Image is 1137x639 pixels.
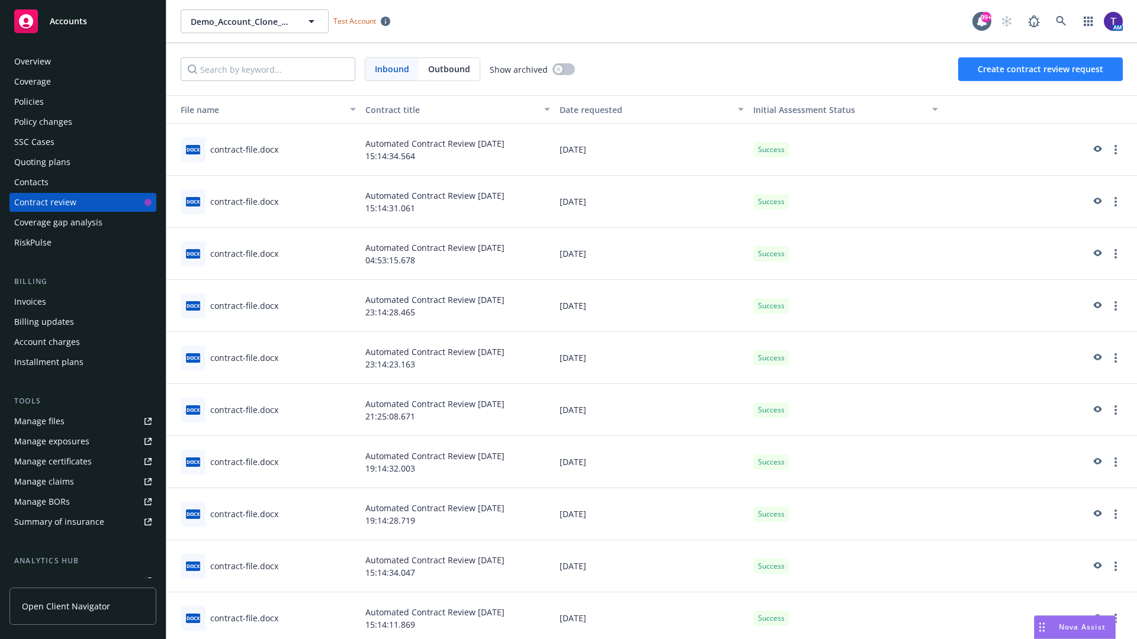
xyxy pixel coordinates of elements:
[361,540,555,592] div: Automated Contract Review [DATE] 15:14:34.047
[361,332,555,384] div: Automated Contract Review [DATE] 23:14:23.163
[1049,9,1073,33] a: Search
[1090,507,1104,521] a: preview
[9,276,156,288] div: Billing
[361,228,555,280] div: Automated Contract Review [DATE] 04:53:15.678
[555,228,749,280] div: [DATE]
[9,472,156,491] a: Manage claims
[186,405,200,414] span: docx
[186,457,200,466] span: docx
[186,509,200,518] span: docx
[9,572,156,590] a: Loss summary generator
[14,452,92,471] div: Manage certificates
[1035,616,1049,638] div: Drag to move
[555,280,749,332] div: [DATE]
[210,195,278,208] div: contract-file.docx
[186,301,200,310] span: docx
[210,508,278,520] div: contract-file.docx
[210,351,278,364] div: contract-file.docx
[9,452,156,471] a: Manage certificates
[1090,611,1104,625] a: preview
[14,112,72,131] div: Policy changes
[1090,195,1104,209] a: preview
[361,95,555,124] button: Contract title
[1109,299,1123,313] a: more
[361,176,555,228] div: Automated Contract Review [DATE] 15:14:31.061
[1109,247,1123,261] a: more
[375,63,409,75] span: Inbound
[186,249,200,258] span: docx
[333,16,376,26] span: Test Account
[753,104,855,115] span: Initial Assessment Status
[758,405,785,415] span: Success
[171,104,343,116] div: Toggle SortBy
[1109,455,1123,469] a: more
[14,173,49,192] div: Contacts
[9,52,156,71] a: Overview
[365,58,419,80] span: Inbound
[758,561,785,572] span: Success
[14,72,51,91] div: Coverage
[9,333,156,351] a: Account charges
[555,176,749,228] div: [DATE]
[1090,351,1104,365] a: preview
[14,292,46,311] div: Invoices
[1109,507,1123,521] a: more
[753,104,925,116] div: Toggle SortBy
[191,15,293,28] span: Demo_Account_Clone_QA_CR_Tests_Client
[1090,559,1104,573] a: preview
[758,613,785,624] span: Success
[9,112,156,131] a: Policy changes
[555,332,749,384] div: [DATE]
[210,456,278,468] div: contract-file.docx
[555,95,749,124] button: Date requested
[14,92,44,111] div: Policies
[365,104,537,116] div: Contract title
[1022,9,1046,33] a: Report a Bug
[9,412,156,431] a: Manage files
[361,488,555,540] div: Automated Contract Review [DATE] 19:14:28.719
[9,432,156,451] span: Manage exposures
[1109,143,1123,157] a: more
[958,57,1123,81] button: Create contract review request
[555,124,749,176] div: [DATE]
[1034,615,1116,639] button: Nova Assist
[1104,12,1123,31] img: photo
[14,133,54,151] div: SSC Cases
[1109,559,1123,573] a: more
[758,509,785,519] span: Success
[22,600,110,612] span: Open Client Navigator
[9,353,156,372] a: Installment plans
[555,540,749,592] div: [DATE]
[210,612,278,624] div: contract-file.docx
[9,395,156,407] div: Tools
[14,412,65,431] div: Manage files
[329,15,395,27] span: Test Account
[14,472,74,491] div: Manage claims
[361,436,555,488] div: Automated Contract Review [DATE] 19:14:32.003
[1077,9,1100,33] a: Switch app
[555,488,749,540] div: [DATE]
[14,52,51,71] div: Overview
[758,144,785,155] span: Success
[14,492,70,511] div: Manage BORs
[14,432,89,451] div: Manage exposures
[9,555,156,567] div: Analytics hub
[9,133,156,151] a: SSC Cases
[1090,143,1104,157] a: preview
[14,233,52,252] div: RiskPulse
[9,153,156,172] a: Quoting plans
[1109,611,1123,625] a: more
[14,572,113,590] div: Loss summary generator
[14,312,74,331] div: Billing updates
[186,145,200,154] span: docx
[1109,403,1123,417] a: more
[9,312,156,331] a: Billing updates
[490,63,548,76] span: Show archived
[560,104,731,116] div: Date requested
[181,57,355,81] input: Search by keyword...
[14,333,80,351] div: Account charges
[210,299,278,312] div: contract-file.docx
[181,9,329,33] button: Demo_Account_Clone_QA_CR_Tests_Client
[1090,455,1104,469] a: preview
